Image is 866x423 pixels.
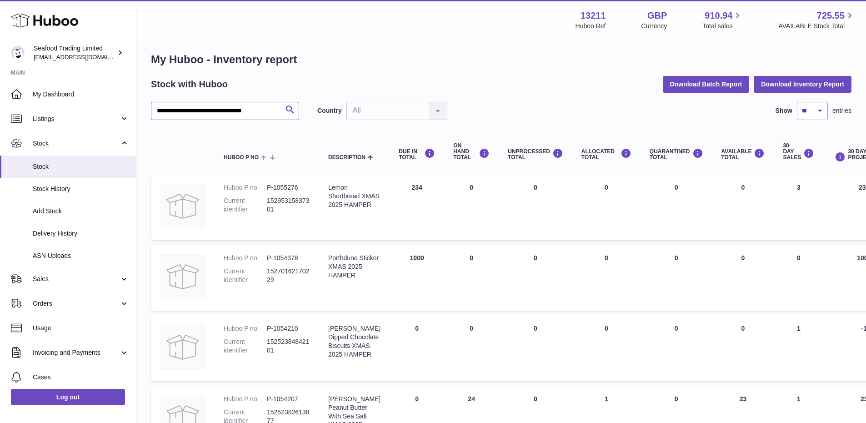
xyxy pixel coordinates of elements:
[224,155,259,161] span: Huboo P no
[11,46,25,60] img: online@rickstein.com
[160,254,205,299] img: product image
[267,183,310,192] dd: P-1055276
[774,315,823,381] td: 1
[444,174,499,240] td: 0
[33,275,120,283] span: Sales
[641,22,667,30] div: Currency
[33,90,129,99] span: My Dashboard
[160,183,205,229] img: product image
[444,315,499,381] td: 0
[499,174,572,240] td: 0
[224,196,267,214] dt: Current identifier
[224,183,267,192] dt: Huboo P no
[444,245,499,311] td: 0
[650,148,703,161] div: QUARANTINED Total
[453,143,490,161] div: ON HAND Total
[224,254,267,262] dt: Huboo P no
[328,155,365,161] span: Description
[224,267,267,284] dt: Current identifier
[675,184,678,191] span: 0
[328,324,380,359] div: [PERSON_NAME] Dipped Chocolate Biscuits XMAS 2025 HAMPER
[33,207,129,216] span: Add Stock
[399,148,435,161] div: DUE IN TOTAL
[267,254,310,262] dd: P-1054378
[33,115,120,123] span: Listings
[160,324,205,370] img: product image
[712,174,774,240] td: 0
[390,315,444,381] td: 0
[702,10,743,30] a: 910.94 Total sales
[328,254,380,280] div: Porthdune Sticker XMAS 2025 HAMPER
[675,325,678,332] span: 0
[151,78,228,91] h2: Stock with Huboo
[576,22,606,30] div: Huboo Ref
[675,254,678,262] span: 0
[33,252,129,260] span: ASN Uploads
[151,52,851,67] h1: My Huboo - Inventory report
[581,148,631,161] div: ALLOCATED Total
[754,76,851,92] button: Download Inventory Report
[832,106,851,115] span: entries
[390,245,444,311] td: 1000
[647,10,667,22] strong: GBP
[224,395,267,403] dt: Huboo P no
[581,10,606,22] strong: 13211
[499,315,572,381] td: 0
[572,315,641,381] td: 0
[34,44,115,61] div: Seafood Trading Limited
[499,245,572,311] td: 0
[778,10,855,30] a: 725.55 AVAILABLE Stock Total
[390,174,444,240] td: 234
[721,148,765,161] div: AVAILABLE Total
[675,395,678,403] span: 0
[224,337,267,355] dt: Current identifier
[712,315,774,381] td: 0
[817,10,845,22] span: 725.55
[783,143,814,161] div: 30 DAY SALES
[224,324,267,333] dt: Huboo P no
[712,245,774,311] td: 0
[267,196,310,214] dd: 15295315837301
[34,53,134,60] span: [EMAIL_ADDRESS][DOMAIN_NAME]
[267,395,310,403] dd: P-1054207
[33,139,120,148] span: Stock
[572,174,641,240] td: 0
[33,373,129,382] span: Cases
[508,148,563,161] div: UNPROCESSED Total
[776,106,792,115] label: Show
[33,162,129,171] span: Stock
[11,389,125,405] a: Log out
[774,174,823,240] td: 3
[702,22,743,30] span: Total sales
[705,10,732,22] span: 910.94
[317,106,342,115] label: Country
[33,348,120,357] span: Invoicing and Payments
[663,76,750,92] button: Download Batch Report
[267,324,310,333] dd: P-1054210
[778,22,855,30] span: AVAILABLE Stock Total
[33,324,129,332] span: Usage
[33,185,129,193] span: Stock History
[33,299,120,308] span: Orders
[267,337,310,355] dd: 15252384842101
[267,267,310,284] dd: 15270162170229
[33,229,129,238] span: Delivery History
[774,245,823,311] td: 0
[328,183,380,209] div: Lemon Shortbread XMAS 2025 HAMPER
[572,245,641,311] td: 0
